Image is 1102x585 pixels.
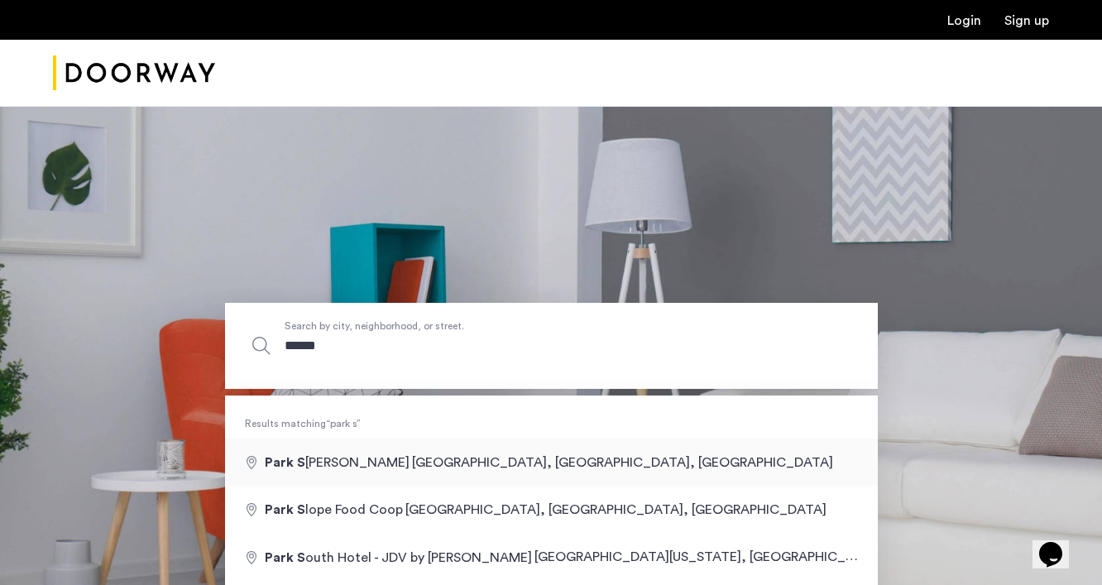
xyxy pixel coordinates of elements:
span: Results matching [225,415,878,432]
a: Login [947,14,981,27]
q: park s [326,419,361,429]
span: [PERSON_NAME] [265,456,412,469]
iframe: chat widget [1033,519,1085,568]
input: Apartment Search [225,303,878,389]
span: Park S [265,551,305,564]
span: Park S [265,503,305,516]
span: lope Food Coop [265,503,405,516]
span: [GEOGRAPHIC_DATA], [GEOGRAPHIC_DATA], [GEOGRAPHIC_DATA] [405,503,826,516]
span: [GEOGRAPHIC_DATA], [GEOGRAPHIC_DATA], [GEOGRAPHIC_DATA] [412,456,833,469]
span: Park S [265,456,305,469]
a: Cazamio Logo [53,42,215,104]
span: Search by city, neighborhood, or street. [285,317,741,333]
span: outh Hotel - JDV by [PERSON_NAME] [265,551,534,564]
span: [GEOGRAPHIC_DATA][US_STATE], [GEOGRAPHIC_DATA], [GEOGRAPHIC_DATA] [534,549,1028,563]
a: Registration [1004,14,1049,27]
img: logo [53,42,215,104]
